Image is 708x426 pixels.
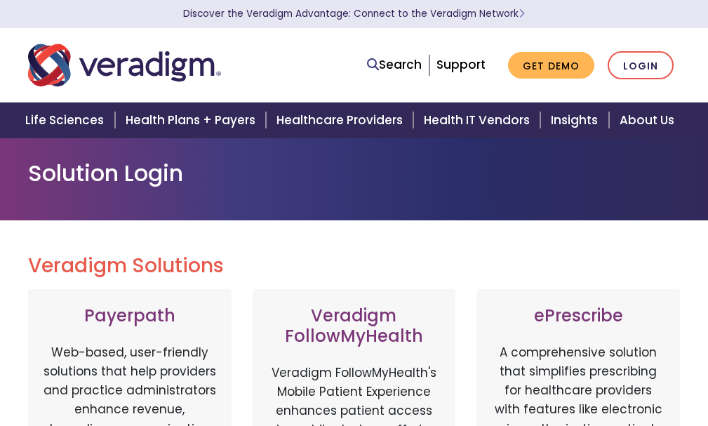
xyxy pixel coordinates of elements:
[28,160,681,187] h1: Solution Login
[436,56,486,73] a: Support
[519,7,525,20] span: Learn More
[508,52,594,79] a: Get Demo
[608,51,674,80] a: Login
[542,102,610,138] a: Insights
[183,7,525,20] a: Discover the Veradigm Advantage: Connect to the Veradigm NetworkLearn More
[117,102,268,138] a: Health Plans + Payers
[42,306,218,326] h3: Payerpath
[267,306,442,347] h3: Veradigm FollowMyHealth
[28,42,221,88] img: Veradigm logo
[611,102,691,138] a: About Us
[268,102,415,138] a: Healthcare Providers
[28,254,681,278] h2: Veradigm Solutions
[367,55,422,74] a: Search
[17,102,116,138] a: Life Sciences
[415,102,542,138] a: Health IT Vendors
[490,306,666,326] h3: ePrescribe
